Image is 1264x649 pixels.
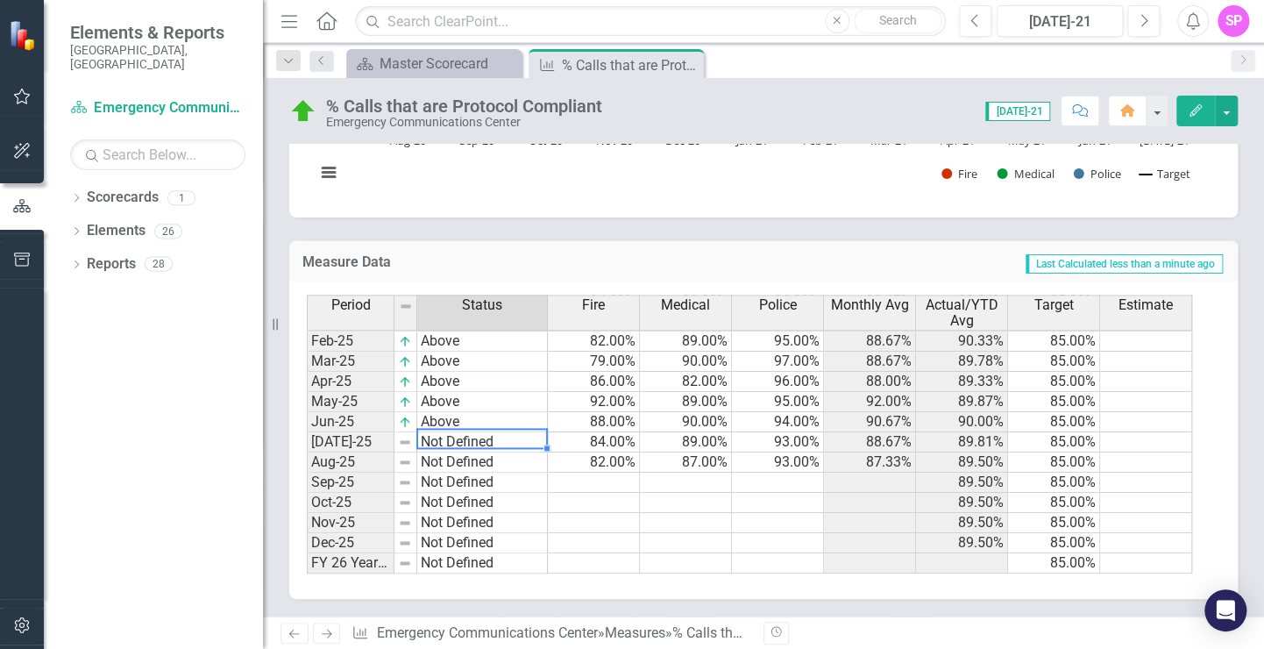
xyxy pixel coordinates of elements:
td: 90.67% [824,412,916,432]
td: Mar-25 [307,352,394,372]
td: 85.00% [1008,332,1100,352]
td: 85.00% [1008,493,1100,513]
div: » » [352,624,749,644]
td: 89.87% [916,392,1008,412]
td: 85.00% [1008,412,1100,432]
input: Search ClearPoint... [355,6,946,37]
div: % Calls that are Protocol Compliant [326,96,602,116]
td: 95.00% [732,332,824,352]
td: 85.00% [1008,372,1100,392]
img: 2Q== [398,415,412,429]
span: Status [462,297,502,313]
td: FY 26 Year End [307,553,394,574]
td: 90.00% [640,412,732,432]
img: 8DAGhfEEPCf229AAAAAElFTkSuQmCC [398,536,412,550]
span: Target [1034,297,1074,313]
input: Search Below... [70,139,245,170]
td: 88.67% [824,352,916,372]
td: 85.00% [1008,392,1100,412]
td: 85.00% [1008,473,1100,493]
span: [DATE]-21 [985,102,1050,121]
td: Not Defined [417,513,548,533]
td: 88.67% [824,432,916,453]
td: 93.00% [732,453,824,473]
button: Search [854,9,941,33]
td: 89.00% [640,432,732,453]
img: 8DAGhfEEPCf229AAAAAElFTkSuQmCC [398,496,412,510]
td: 86.00% [548,372,640,392]
td: 88.67% [824,332,916,352]
td: Aug-25 [307,453,394,473]
td: Apr-25 [307,372,394,392]
a: Elements [87,221,146,241]
div: Open Intercom Messenger [1204,589,1246,631]
img: 2Q== [398,395,412,409]
div: Master Scorecard [380,53,517,75]
td: 92.00% [824,392,916,412]
button: SP [1218,5,1249,37]
a: Measures [605,624,665,641]
td: Not Defined [417,533,548,553]
td: Sep-25 [307,473,394,493]
td: Not Defined [417,493,548,513]
td: Above [417,372,548,392]
td: Not Defined [417,432,548,453]
div: % Calls that are Protocol Compliant [672,624,891,641]
span: Medical [661,297,710,313]
td: 97.00% [732,352,824,372]
button: Show Target [1140,166,1190,182]
td: Not Defined [417,453,548,473]
td: Above [417,392,548,412]
td: 89.78% [916,352,1008,372]
button: [DATE]-21 [997,5,1123,37]
span: Estimate [1118,297,1173,313]
span: Elements & Reports [70,22,245,43]
td: [DATE]-25 [307,432,394,453]
h3: Measure Data [302,254,586,270]
button: View chart menu, Chart [316,160,341,185]
img: 8DAGhfEEPCf229AAAAAElFTkSuQmCC [398,435,412,449]
td: 94.00% [732,412,824,432]
a: Master Scorecard [351,53,517,75]
td: 90.00% [640,352,732,372]
div: 1 [167,190,195,205]
td: 89.81% [916,432,1008,453]
td: 89.50% [916,533,1008,553]
td: 85.00% [1008,352,1100,372]
a: Reports [87,254,136,275]
td: Dec-25 [307,533,394,553]
td: Feb-25 [307,332,394,352]
span: Search [878,13,916,27]
td: Jun-25 [307,412,394,432]
td: 89.00% [640,392,732,412]
td: 87.00% [640,453,732,473]
td: 89.33% [916,372,1008,392]
span: Fire [582,297,605,313]
div: % Calls that are Protocol Compliant [562,54,699,76]
button: Show Fire [941,166,977,182]
td: 96.00% [732,372,824,392]
td: Not Defined [417,553,548,574]
span: Period [331,297,371,313]
td: Above [417,332,548,352]
button: Show Police [1074,166,1121,182]
td: 79.00% [548,352,640,372]
td: Above [417,352,548,372]
td: 89.50% [916,493,1008,513]
td: 89.50% [916,473,1008,493]
small: [GEOGRAPHIC_DATA], [GEOGRAPHIC_DATA] [70,43,245,72]
td: 95.00% [732,392,824,412]
img: 8DAGhfEEPCf229AAAAAElFTkSuQmCC [398,556,412,570]
a: Emergency Communications Center [70,98,245,118]
td: Nov-25 [307,513,394,533]
td: 90.33% [916,332,1008,352]
td: Not Defined [417,473,548,493]
img: 2Q== [398,374,412,389]
td: 88.00% [824,372,916,392]
a: Emergency Communications Center [377,624,598,641]
td: Oct-25 [307,493,394,513]
img: 8DAGhfEEPCf229AAAAAElFTkSuQmCC [399,299,413,313]
img: 2Q== [398,334,412,348]
td: 82.00% [548,332,640,352]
